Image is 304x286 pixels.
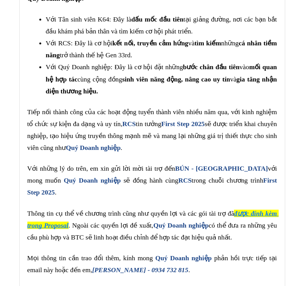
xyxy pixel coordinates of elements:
[27,165,279,184] span: với mong muốn
[55,189,56,196] span: .
[27,165,175,172] span: Với những lý do trên, em xin gửi lời mời tài trợ đến
[27,254,153,261] span: Mọi thông tin cần trao đổi thêm, kính mong
[183,63,240,71] span: bước chân đầu tiên
[27,210,279,229] a: được đính kèm trong Proposal
[230,76,236,83] span: và
[124,177,178,184] span: sẽ đồng hành cùng
[46,40,113,47] span: Với RCS: Đây là cơ hội
[121,144,122,151] span: .
[46,40,279,59] span: cá nhân tiềm năng
[27,221,279,241] span: có thể đưa ra những yêu cầu phù hợp và BTC sẽ linh hoạt điều chỉnh để hợp tác đạt hiệu quả nhất.
[239,63,249,71] span: vào
[46,63,183,71] span: Với Quý Doanh nghiệp: Đây là cơ hội đặt những
[77,76,122,83] span: cùng cộng đồng
[27,177,279,196] span: First Step 2025
[185,76,230,83] span: nâng cao uy tín
[66,144,121,151] span: Quý Doanh nghiệp
[178,177,192,184] span: RCS
[122,76,183,83] span: sinh viên năng động,
[46,16,131,23] span: Với Tân sinh viên K64: Đây là
[27,120,279,151] span: sẽ được triển khai chuyên nghiệp, tạo hiệu ứng truyền thông mạnh mẽ và mang lại những giá trị thi...
[27,210,234,217] span: Thông tin cụ thể về chương trình cũng như quyền lợi và các gói tài trợ đã
[46,16,279,35] span: tại giảng đường, nơi các bạn bắt đầu khám phá bản thân và tìm kiếm cơ hội phát triển.
[221,40,239,47] span: những
[161,120,205,128] span: First Step 2025
[46,63,279,83] span: mối quan hệ hợp tác
[27,108,279,128] span: Tiếp nối thành công của các hoạt động tuyển thành viên nhiều năm qua, với kinh nghiệm tổ chức sự ...
[123,120,136,128] span: RCS
[188,266,190,273] span: .
[155,254,212,261] span: Quý Doanh nghiệp
[64,177,121,184] span: Quý Doanh nghiệp
[60,52,132,59] span: trở thành thế hệ Gen 33rd.
[131,16,183,23] span: dấu mốc đầu tiên
[265,249,304,286] iframe: Chat Widget
[112,40,188,47] span: kết nối, truyền cảm hứng
[46,76,279,95] span: gia tăng nhận diện thương hiệu.
[191,177,263,184] span: trong chuỗi chương trình
[69,221,153,229] span: . Ngoài các quyền lợi đề xuất,
[153,221,209,229] span: Quý Doanh nghiệp
[175,165,268,172] span: BÚN - [GEOGRAPHIC_DATA]
[188,40,194,47] span: và
[92,266,188,273] span: [PERSON_NAME] - 0934 732 815
[195,40,221,47] span: tìm kiếm
[136,120,161,128] span: tin tưởng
